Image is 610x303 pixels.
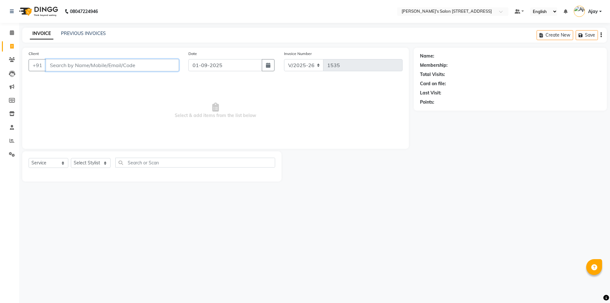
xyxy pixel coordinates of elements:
b: 08047224946 [70,3,98,20]
img: Ajay [574,6,585,17]
div: Name: [420,53,434,59]
div: Last Visit: [420,90,441,96]
div: Points: [420,99,434,106]
label: Client [29,51,39,57]
img: logo [16,3,60,20]
div: Card on file: [420,80,446,87]
button: Save [576,30,598,40]
div: Total Visits: [420,71,445,78]
label: Invoice Number [284,51,312,57]
button: +91 [29,59,46,71]
a: PREVIOUS INVOICES [61,31,106,36]
button: Create New [537,30,573,40]
a: INVOICE [30,28,53,39]
input: Search or Scan [115,158,275,168]
span: Ajay [588,8,598,15]
label: Date [188,51,197,57]
input: Search by Name/Mobile/Email/Code [46,59,179,71]
span: Select & add items from the list below [29,79,403,142]
div: Membership: [420,62,448,69]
